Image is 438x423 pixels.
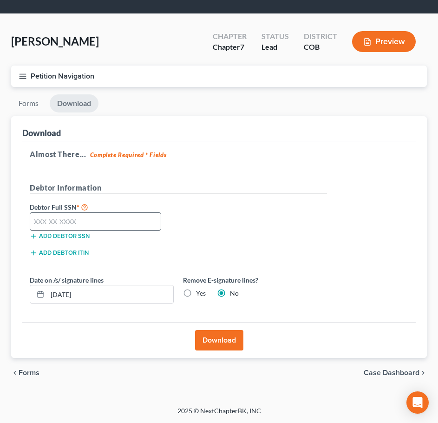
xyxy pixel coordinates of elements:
[213,31,247,42] div: Chapter
[230,289,239,298] label: No
[364,369,419,377] span: Case Dashboard
[304,31,337,42] div: District
[50,94,98,112] a: Download
[11,94,46,112] a: Forms
[30,149,408,160] h5: Almost There...
[30,275,104,285] label: Date on /s/ signature lines
[30,182,327,194] h5: Debtor Information
[19,369,39,377] span: Forms
[406,391,429,414] div: Open Intercom Messenger
[30,232,90,240] button: Add debtor SSN
[261,42,289,53] div: Lead
[47,285,173,303] input: MM/DD/YYYY
[52,406,386,423] div: 2025 © NextChapterBK, INC
[213,42,247,53] div: Chapter
[90,151,167,159] strong: Complete Required * Fields
[22,127,61,139] div: Download
[196,289,206,298] label: Yes
[364,369,427,377] a: Case Dashboard chevron_right
[11,66,427,87] button: Petition Navigation
[240,42,244,51] span: 7
[261,31,289,42] div: Status
[352,31,416,52] button: Preview
[11,34,99,48] span: [PERSON_NAME]
[30,212,161,231] input: XXX-XX-XXXX
[195,330,243,350] button: Download
[25,201,178,212] label: Debtor Full SSN
[419,369,427,377] i: chevron_right
[11,369,19,377] i: chevron_left
[30,249,89,257] button: Add debtor ITIN
[304,42,337,53] div: COB
[183,275,327,285] label: Remove E-signature lines?
[11,369,52,377] button: chevron_left Forms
